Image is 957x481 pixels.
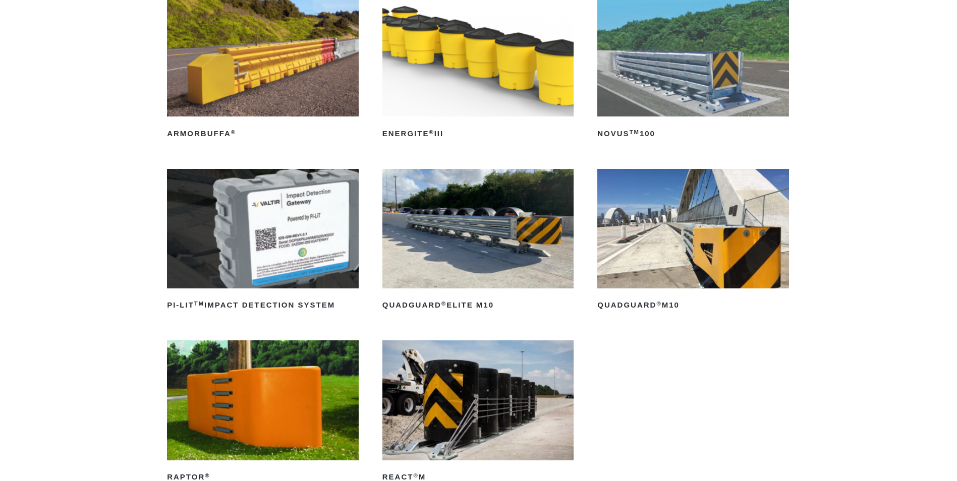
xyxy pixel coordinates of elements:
[167,126,359,142] h2: ArmorBuffa
[441,300,446,307] sup: ®
[429,129,434,135] sup: ®
[597,297,789,314] h2: QuadGuard M10
[167,297,359,314] h2: PI-LIT Impact Detection System
[382,297,574,314] h2: QuadGuard Elite M10
[597,169,789,314] a: QuadGuard®M10
[656,300,661,307] sup: ®
[231,129,236,135] sup: ®
[413,472,418,478] sup: ®
[597,126,789,142] h2: NOVUS 100
[630,129,640,135] sup: TM
[194,300,204,307] sup: TM
[382,126,574,142] h2: ENERGITE III
[167,169,359,314] a: PI-LITTMImpact Detection System
[205,472,210,478] sup: ®
[382,169,574,314] a: QuadGuard®Elite M10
